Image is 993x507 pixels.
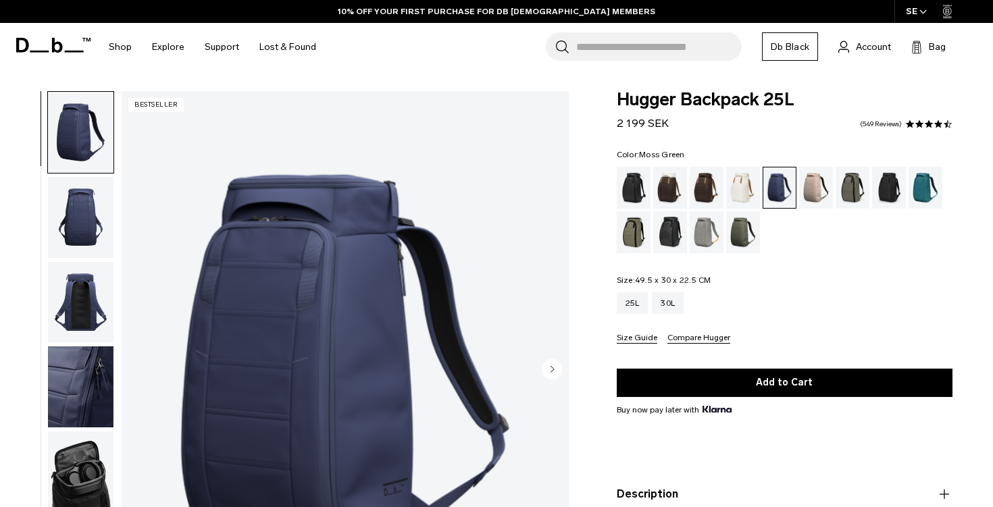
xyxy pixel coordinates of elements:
[152,23,184,71] a: Explore
[617,276,711,284] legend: Size:
[639,150,685,159] span: Moss Green
[47,261,114,344] button: Hugger Backpack 25L Blue Hour
[860,121,902,128] a: 549 reviews
[836,167,869,209] a: Forest Green
[47,91,114,174] button: Hugger Backpack 25L Blue Hour
[109,23,132,71] a: Shop
[617,486,952,502] button: Description
[48,92,113,173] img: Hugger Backpack 25L Blue Hour
[726,167,760,209] a: Oatmilk
[617,333,657,344] button: Size Guide
[99,23,326,71] nav: Main Navigation
[856,40,891,54] span: Account
[259,23,316,71] a: Lost & Found
[617,404,732,416] span: Buy now pay later with
[690,211,723,253] a: Sand Grey
[617,91,952,109] span: Hugger Backpack 25L
[48,262,113,343] img: Hugger Backpack 25L Blue Hour
[872,167,906,209] a: Charcoal Grey
[763,167,796,209] a: Blue Hour
[47,176,114,259] button: Hugger Backpack 25L Blue Hour
[617,151,685,159] legend: Color:
[617,167,651,209] a: Black Out
[617,211,651,253] a: Mash Green
[690,167,723,209] a: Espresso
[838,38,891,55] a: Account
[726,211,760,253] a: Moss Green
[617,292,648,314] a: 25L
[617,117,669,130] span: 2 199 SEK
[652,292,684,314] a: 30L
[617,369,952,397] button: Add to Cart
[542,358,562,381] button: Next slide
[205,23,239,71] a: Support
[703,406,732,412] img: {"height" => 20, "alt" => "Klarna"}
[653,211,687,253] a: Reflective Black
[338,5,655,18] a: 10% OFF YOUR FIRST PURCHASE FOR DB [DEMOGRAPHIC_DATA] MEMBERS
[653,167,687,209] a: Cappuccino
[635,275,711,285] span: 49.5 x 30 x 22.5 CM
[762,32,818,61] a: Db Black
[48,177,113,258] img: Hugger Backpack 25L Blue Hour
[929,40,946,54] span: Bag
[909,167,942,209] a: Midnight Teal
[667,333,730,344] button: Compare Hugger
[799,167,833,209] a: Fogbow Beige
[911,38,946,55] button: Bag
[48,346,113,427] img: Hugger_25L_Blue_hour_Material.1.png
[128,98,184,112] p: Bestseller
[47,346,114,428] button: Hugger_25L_Blue_hour_Material.1.png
